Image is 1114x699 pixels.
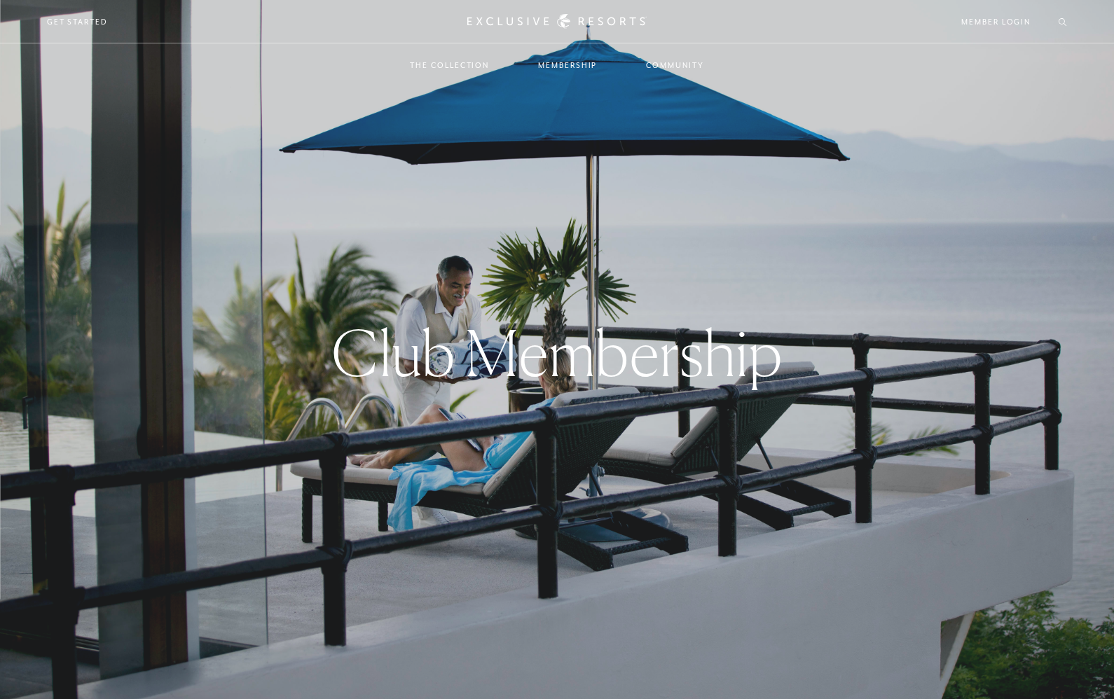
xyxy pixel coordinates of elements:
[396,45,503,85] a: The Collection
[331,321,783,385] h1: Club Membership
[47,15,108,28] a: Get Started
[632,45,717,85] a: Community
[524,45,611,85] a: Membership
[961,15,1031,28] a: Member Login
